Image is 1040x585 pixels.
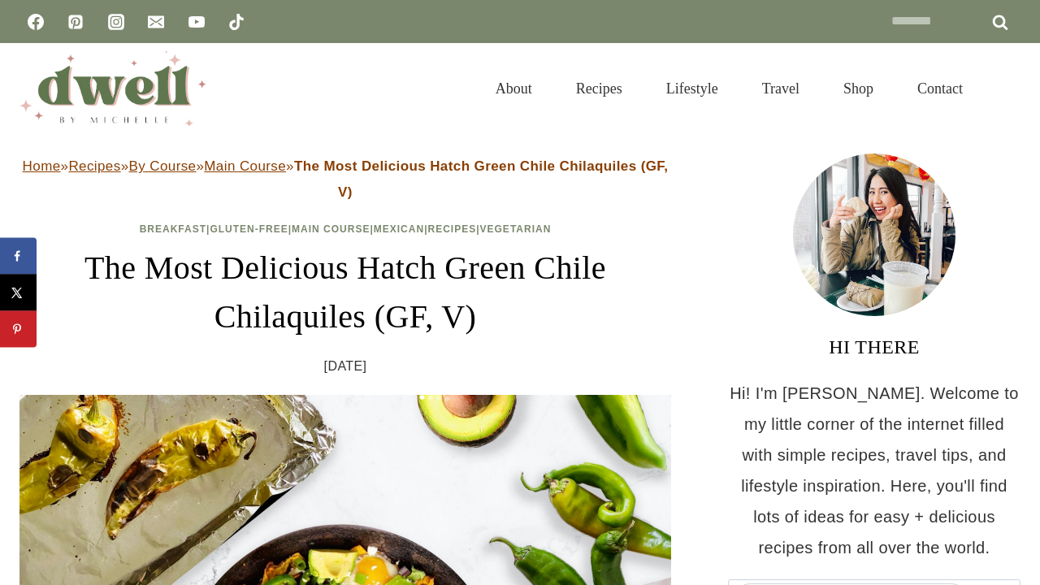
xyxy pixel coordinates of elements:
[68,158,120,174] a: Recipes
[59,6,92,38] a: Pinterest
[140,223,552,235] span: | | | | |
[374,223,424,235] a: Mexican
[480,223,552,235] a: Vegetarian
[128,158,196,174] a: By Course
[19,244,671,341] h1: The Most Delicious Hatch Green Chile Chilaquiles (GF, V)
[23,158,61,174] a: Home
[140,223,206,235] a: Breakfast
[324,354,367,379] time: [DATE]
[895,60,985,117] a: Contact
[821,60,895,117] a: Shop
[19,6,52,38] a: Facebook
[180,6,213,38] a: YouTube
[644,60,740,117] a: Lifestyle
[204,158,286,174] a: Main Course
[728,378,1020,563] p: Hi! I'm [PERSON_NAME]. Welcome to my little corner of the internet filled with simple recipes, tr...
[474,60,554,117] a: About
[292,223,370,235] a: Main Course
[220,6,253,38] a: TikTok
[993,75,1020,102] button: View Search Form
[554,60,644,117] a: Recipes
[140,6,172,38] a: Email
[19,51,206,126] img: DWELL by michelle
[427,223,476,235] a: Recipes
[210,223,288,235] a: Gluten-Free
[728,332,1020,362] h3: HI THERE
[23,158,669,200] span: » » » »
[100,6,132,38] a: Instagram
[474,60,985,117] nav: Primary Navigation
[294,158,668,200] strong: The Most Delicious Hatch Green Chile Chilaquiles (GF, V)
[740,60,821,117] a: Travel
